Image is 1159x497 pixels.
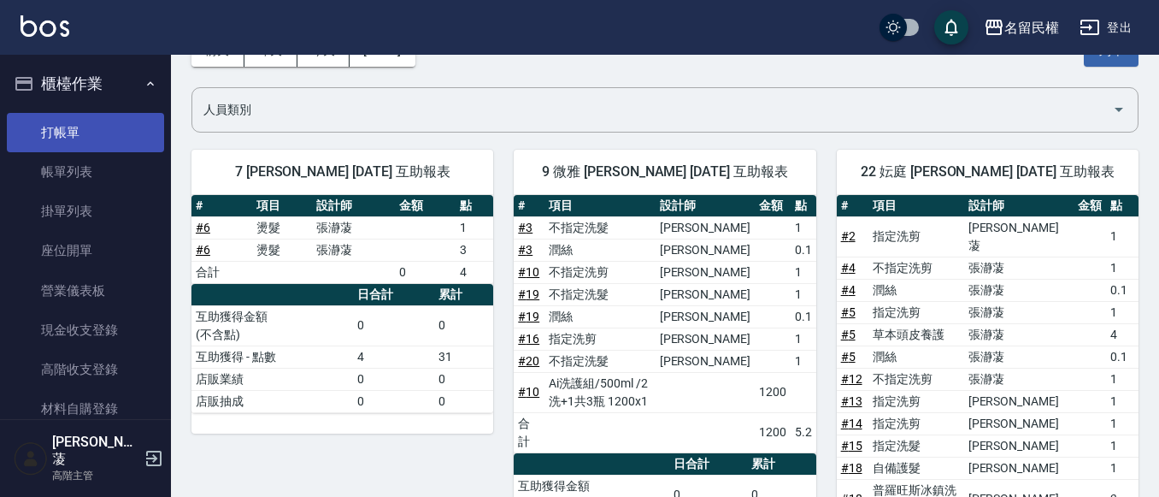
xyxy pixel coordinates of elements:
td: [PERSON_NAME] [656,283,755,305]
td: [PERSON_NAME] [656,216,755,239]
button: 登出 [1073,12,1138,44]
td: 1 [791,328,816,350]
a: 座位開單 [7,231,164,270]
a: #4 [841,261,856,275]
button: 名留民權 [977,10,1066,45]
span: 7 [PERSON_NAME] [DATE] 互助報表 [212,163,473,180]
td: 自備護髮 [868,457,963,479]
td: 指定洗剪 [868,216,963,257]
button: save [934,10,968,44]
img: Logo [21,15,69,37]
th: 累計 [434,284,493,306]
a: #20 [518,354,539,368]
td: 潤絲 [868,346,963,368]
td: 指定洗剪 [544,328,655,350]
td: 不指定洗髮 [544,283,655,305]
a: #10 [518,385,539,399]
td: 燙髮 [252,239,313,261]
td: 3 [456,239,494,261]
td: 張瀞蓤 [964,301,1074,323]
td: 不指定洗剪 [544,261,655,283]
input: 人員名稱 [199,95,1105,125]
td: 1 [1106,457,1138,479]
th: 項目 [252,195,313,217]
th: 點 [1106,195,1138,217]
a: #12 [841,372,862,386]
td: 張瀞蓤 [964,257,1074,279]
table: a dense table [191,284,493,413]
td: 指定洗剪 [868,390,963,412]
td: 張瀞蓤 [964,279,1074,301]
td: 31 [434,346,493,368]
td: 1 [456,216,494,239]
th: 設計師 [964,195,1074,217]
button: 櫃檯作業 [7,62,164,106]
th: 項目 [868,195,963,217]
td: 1 [1106,257,1138,279]
td: 潤絲 [544,305,655,328]
td: 5.2 [791,412,816,453]
th: 設計師 [312,195,395,217]
td: 不指定洗剪 [868,368,963,390]
td: 0 [353,305,434,346]
td: 互助獲得 - 點數 [191,346,353,368]
td: 4 [456,261,494,283]
th: 設計師 [656,195,755,217]
td: 指定洗剪 [868,301,963,323]
td: 指定洗剪 [868,412,963,435]
td: 0.1 [791,305,816,328]
td: 張瀞蓤 [964,368,1074,390]
td: 潤絲 [544,239,655,261]
td: 1200 [755,372,791,412]
td: 1 [1106,435,1138,457]
th: 點 [456,195,494,217]
td: 0 [434,368,493,390]
a: #3 [518,243,532,257]
a: #19 [518,310,539,323]
a: 材料自購登錄 [7,389,164,429]
td: 潤絲 [868,279,963,301]
a: #2 [841,229,856,243]
a: 營業儀表板 [7,271,164,311]
p: 高階主管 [52,468,139,483]
td: [PERSON_NAME] [964,435,1074,457]
td: 合計 [514,412,544,453]
td: 0 [353,368,434,390]
th: 日合計 [669,453,747,476]
td: 0 [395,261,456,283]
th: 日合計 [353,284,434,306]
span: 22 妘庭 [PERSON_NAME] [DATE] 互助報表 [857,163,1118,180]
a: #5 [841,305,856,319]
img: Person [14,441,48,476]
a: #5 [841,350,856,364]
a: #14 [841,417,862,430]
a: #5 [841,328,856,341]
td: 1 [791,216,816,239]
th: 點 [791,195,816,217]
td: Ai洗護組/500ml /2洗+1共3瓶 1200x1 [544,372,655,412]
th: 項目 [544,195,655,217]
h5: [PERSON_NAME]蓤 [52,434,139,468]
td: [PERSON_NAME] [656,350,755,372]
td: 1 [791,261,816,283]
a: #10 [518,265,539,279]
td: [PERSON_NAME] [964,390,1074,412]
td: 不指定洗髮 [544,350,655,372]
table: a dense table [191,195,493,284]
a: 掛單列表 [7,192,164,231]
a: #16 [518,332,539,346]
a: #19 [518,287,539,301]
th: 金額 [1074,195,1106,217]
td: [PERSON_NAME] [656,239,755,261]
td: [PERSON_NAME]蓤 [964,216,1074,257]
td: 1 [1106,412,1138,435]
a: #18 [841,461,862,475]
td: 1 [791,350,816,372]
td: 0 [434,390,493,412]
a: 帳單列表 [7,152,164,192]
td: [PERSON_NAME] [964,412,1074,435]
td: 店販業績 [191,368,353,390]
td: 0.1 [1106,279,1138,301]
td: 張瀞蓤 [964,323,1074,346]
th: # [514,195,544,217]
